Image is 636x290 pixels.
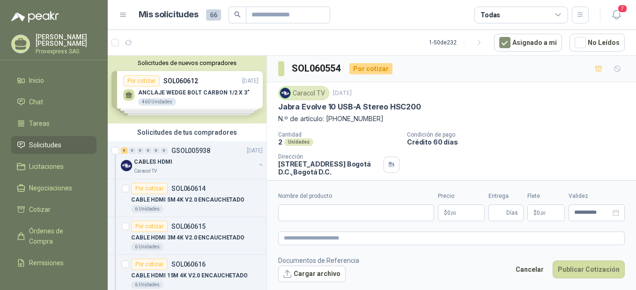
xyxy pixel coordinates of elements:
p: Crédito 60 días [407,138,632,146]
label: Nombre del producto [278,192,434,201]
p: [PERSON_NAME] [PERSON_NAME] [36,34,96,47]
p: 2 [278,138,282,146]
a: Licitaciones [11,158,96,175]
div: 6 Unidades [131,243,163,251]
h3: SOL060554 [292,61,342,76]
div: 6 Unidades [131,281,163,289]
a: Órdenes de Compra [11,222,96,250]
img: Company Logo [280,88,290,98]
span: Licitaciones [29,161,64,172]
div: 0 [153,147,160,154]
p: SOL060616 [171,261,206,268]
div: 6 [121,147,128,154]
span: Remisiones [29,258,64,268]
p: CABLES HDMI [134,158,172,167]
a: Inicio [11,72,96,89]
a: Cotizar [11,201,96,218]
p: CABLE HDMI 15M 4K V2.0 ENCAUCHETADO [131,271,248,280]
img: Company Logo [121,160,132,171]
div: Por cotizar [131,221,168,232]
div: Solicitudes de tus compradores [108,123,266,141]
a: 6 0 0 0 0 0 GSOL005938[DATE] Company LogoCABLES HDMICaracol TV [121,145,265,175]
div: 0 [161,147,168,154]
span: Órdenes de Compra [29,226,88,246]
div: Todas [481,10,500,20]
button: 7 [608,7,625,23]
span: 0 [537,210,546,216]
p: $ 0,00 [527,204,565,221]
span: Chat [29,97,43,107]
span: Negociaciones [29,183,72,193]
span: ,00 [540,210,546,216]
span: $ [533,210,537,216]
a: Por cotizarSOL060614CABLE HDMI 5M 4K V2.0 ENCAUCHETADO6 Unidades [108,179,266,217]
div: Unidades [284,138,313,146]
a: Negociaciones [11,179,96,197]
button: Cancelar [510,261,549,278]
div: 1 - 50 de 232 [429,35,487,50]
div: 6 Unidades [131,205,163,213]
span: search [234,11,241,18]
p: SOL060614 [171,185,206,192]
p: $0,00 [438,204,485,221]
button: Asignado a mi [494,34,562,51]
span: Días [506,205,518,221]
span: Solicitudes [29,140,61,150]
p: [STREET_ADDRESS] Bogotá D.C. , Bogotá D.C. [278,160,380,176]
p: Cantidad [278,131,399,138]
p: Documentos de Referencia [278,255,359,266]
span: Tareas [29,118,50,129]
label: Entrega [488,192,524,201]
p: CABLE HDMI 3M 4K V2.0 ENCAUCHETADO [131,233,244,242]
span: 66 [206,9,221,21]
button: Solicitudes de nuevos compradores [111,59,263,66]
img: Logo peakr [11,11,59,22]
label: Flete [527,192,565,201]
p: N.º de artículo: [PHONE_NUMBER] [278,114,625,124]
button: Cargar archivo [278,266,346,283]
p: Condición de pago [407,131,632,138]
a: Tareas [11,115,96,132]
span: ,00 [451,210,456,216]
p: [DATE] [333,89,352,98]
p: Caracol TV [134,167,157,175]
p: CABLE HDMI 5M 4K V2.0 ENCAUCHETADO [131,196,244,204]
span: Inicio [29,75,44,86]
div: 0 [137,147,144,154]
div: Por cotizar [131,183,168,194]
h1: Mis solicitudes [139,8,199,22]
label: Precio [438,192,485,201]
a: Remisiones [11,254,96,272]
span: 0 [447,210,456,216]
a: Por cotizarSOL060615CABLE HDMI 3M 4K V2.0 ENCAUCHETADO6 Unidades [108,217,266,255]
div: 0 [145,147,152,154]
p: GSOL005938 [171,147,210,154]
div: Caracol TV [278,86,329,100]
div: Solicitudes de nuevos compradoresPor cotizarSOL060612[DATE] ANCLAJE WEDGE BOLT CARBON 1/2 X 3"460... [108,56,266,123]
label: Validez [569,192,625,201]
span: 7 [617,4,628,13]
span: Cotizar [29,204,51,215]
p: [DATE] [247,146,263,155]
p: SOL060615 [171,223,206,230]
p: Provexpress SAS [36,49,96,54]
div: 0 [129,147,136,154]
div: Por cotizar [349,63,392,74]
p: Jabra Evolve 10 USB-A Stereo HSC200 [278,102,421,112]
button: Publicar Cotización [553,261,625,278]
button: No Leídos [569,34,625,51]
div: Por cotizar [131,259,168,270]
a: Chat [11,93,96,111]
a: Solicitudes [11,136,96,154]
p: Dirección [278,153,380,160]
